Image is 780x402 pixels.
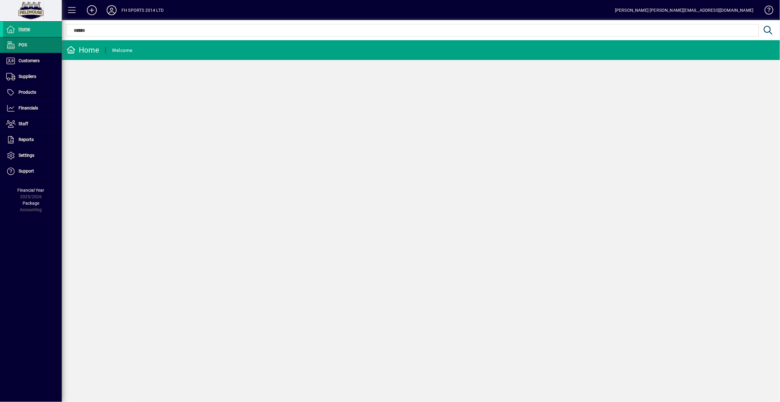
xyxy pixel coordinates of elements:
[3,69,62,84] a: Suppliers
[66,45,99,55] div: Home
[19,137,34,142] span: Reports
[3,132,62,148] a: Reports
[3,116,62,132] a: Staff
[3,85,62,100] a: Products
[121,5,164,15] div: FH SPORTS 2014 LTD
[19,121,28,126] span: Staff
[23,201,39,206] span: Package
[19,27,30,32] span: Home
[3,101,62,116] a: Financials
[18,188,45,193] span: Financial Year
[760,1,772,21] a: Knowledge Base
[3,53,62,69] a: Customers
[19,74,36,79] span: Suppliers
[82,5,102,16] button: Add
[19,169,34,173] span: Support
[19,105,38,110] span: Financials
[19,58,40,63] span: Customers
[102,5,121,16] button: Profile
[3,164,62,179] a: Support
[19,42,27,47] span: POS
[19,153,34,158] span: Settings
[3,148,62,163] a: Settings
[3,37,62,53] a: POS
[112,45,133,55] div: Welcome
[615,5,754,15] div: [PERSON_NAME] [PERSON_NAME][EMAIL_ADDRESS][DOMAIN_NAME]
[19,90,36,95] span: Products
